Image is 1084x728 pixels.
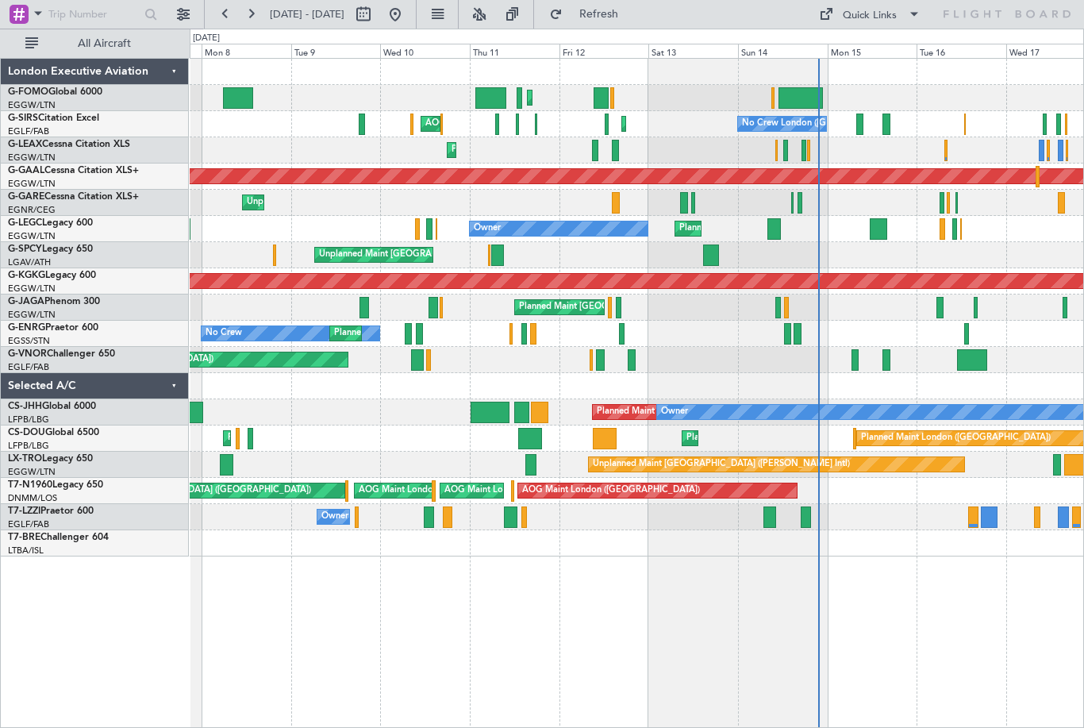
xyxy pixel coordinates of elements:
a: EGGW/LTN [8,466,56,478]
div: AOG Maint London ([GEOGRAPHIC_DATA]) [522,479,700,503]
div: Sun 14 [738,44,828,58]
span: G-SPCY [8,245,42,254]
div: Unplanned Maint [GEOGRAPHIC_DATA] ([PERSON_NAME] Intl) [319,243,576,267]
div: Unplanned Maint [GEOGRAPHIC_DATA] ([PERSON_NAME] Intl) [593,453,850,476]
div: Owner [661,400,688,424]
div: AOG Maint [PERSON_NAME] [425,112,546,136]
a: G-KGKGLegacy 600 [8,271,96,280]
span: G-ENRG [8,323,45,333]
span: G-LEAX [8,140,42,149]
a: LTBA/ISL [8,545,44,557]
span: G-GAAL [8,166,44,175]
span: T7-LZZI [8,507,40,516]
a: EGSS/STN [8,335,50,347]
div: Owner [474,217,501,241]
a: EGLF/FAB [8,125,49,137]
div: Planned Maint [GEOGRAPHIC_DATA] ([GEOGRAPHIC_DATA]) [334,322,584,345]
a: T7-N1960Legacy 650 [8,480,103,490]
div: Sat 13 [648,44,738,58]
a: G-JAGAPhenom 300 [8,297,100,306]
a: LGAV/ATH [8,256,51,268]
div: Quick Links [843,8,897,24]
a: T7-BREChallenger 604 [8,533,109,542]
a: T7-LZZIPraetor 600 [8,507,94,516]
a: EGLF/FAB [8,518,49,530]
a: G-SPCYLegacy 650 [8,245,93,254]
div: Planned Maint [GEOGRAPHIC_DATA] ([GEOGRAPHIC_DATA]) [679,217,929,241]
div: Tue 16 [917,44,1006,58]
button: All Aircraft [17,31,172,56]
a: G-ENRGPraetor 600 [8,323,98,333]
a: EGGW/LTN [8,230,56,242]
span: All Aircraft [41,38,167,49]
span: G-VNOR [8,349,47,359]
div: Planned Maint [GEOGRAPHIC_DATA] ([GEOGRAPHIC_DATA]) [686,426,936,450]
div: Wed 10 [380,44,470,58]
a: LX-TROLegacy 650 [8,454,93,464]
div: Tue 9 [291,44,381,58]
span: Refresh [566,9,632,20]
div: No Crew London ([GEOGRAPHIC_DATA]) [742,112,910,136]
div: Planned Maint [GEOGRAPHIC_DATA] ([GEOGRAPHIC_DATA]) [597,400,847,424]
div: Mon 15 [828,44,917,58]
a: EGLF/FAB [8,361,49,373]
a: DNMM/LOS [8,492,57,504]
div: AOG Maint London ([GEOGRAPHIC_DATA]) [359,479,536,503]
a: CS-JHHGlobal 6000 [8,402,96,411]
div: Unplanned Maint Chester [247,191,349,214]
div: Owner [321,505,348,529]
div: Planned Maint [GEOGRAPHIC_DATA] ([GEOGRAPHIC_DATA]) [532,86,782,110]
div: Planned Maint [GEOGRAPHIC_DATA] ([GEOGRAPHIC_DATA]) [452,138,702,162]
a: EGNR/CEG [8,204,56,216]
a: LFPB/LBG [8,440,49,452]
a: G-VNORChallenger 650 [8,349,115,359]
div: Planned Maint [GEOGRAPHIC_DATA] ([GEOGRAPHIC_DATA]) [519,295,769,319]
div: Mon 8 [202,44,291,58]
span: CS-DOU [8,428,45,437]
a: LFPB/LBG [8,414,49,426]
a: G-LEGCLegacy 600 [8,218,93,228]
div: AOG Maint London ([GEOGRAPHIC_DATA]) [444,479,622,503]
span: G-KGKG [8,271,45,280]
a: G-GAALCessna Citation XLS+ [8,166,139,175]
input: Trip Number [48,2,140,26]
div: Planned Maint London ([GEOGRAPHIC_DATA]) [861,426,1051,450]
span: G-FOMO [8,87,48,97]
span: G-GARE [8,192,44,202]
a: EGGW/LTN [8,99,56,111]
span: G-LEGC [8,218,42,228]
a: G-SIRSCitation Excel [8,114,99,123]
button: Refresh [542,2,637,27]
a: EGGW/LTN [8,283,56,295]
span: [DATE] - [DATE] [270,7,344,21]
span: CS-JHH [8,402,42,411]
span: G-JAGA [8,297,44,306]
a: CS-DOUGlobal 6500 [8,428,99,437]
span: T7-BRE [8,533,40,542]
div: [DATE] [193,32,220,45]
div: No Crew [206,322,242,345]
a: EGGW/LTN [8,178,56,190]
div: Fri 12 [559,44,649,58]
a: EGGW/LTN [8,309,56,321]
div: Thu 11 [470,44,559,58]
a: G-FOMOGlobal 6000 [8,87,102,97]
div: Planned Maint [GEOGRAPHIC_DATA] ([GEOGRAPHIC_DATA]) [228,426,478,450]
a: G-LEAXCessna Citation XLS [8,140,130,149]
span: T7-N1960 [8,480,52,490]
span: G-SIRS [8,114,38,123]
a: G-GARECessna Citation XLS+ [8,192,139,202]
span: LX-TRO [8,454,42,464]
button: Quick Links [811,2,928,27]
a: EGGW/LTN [8,152,56,164]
